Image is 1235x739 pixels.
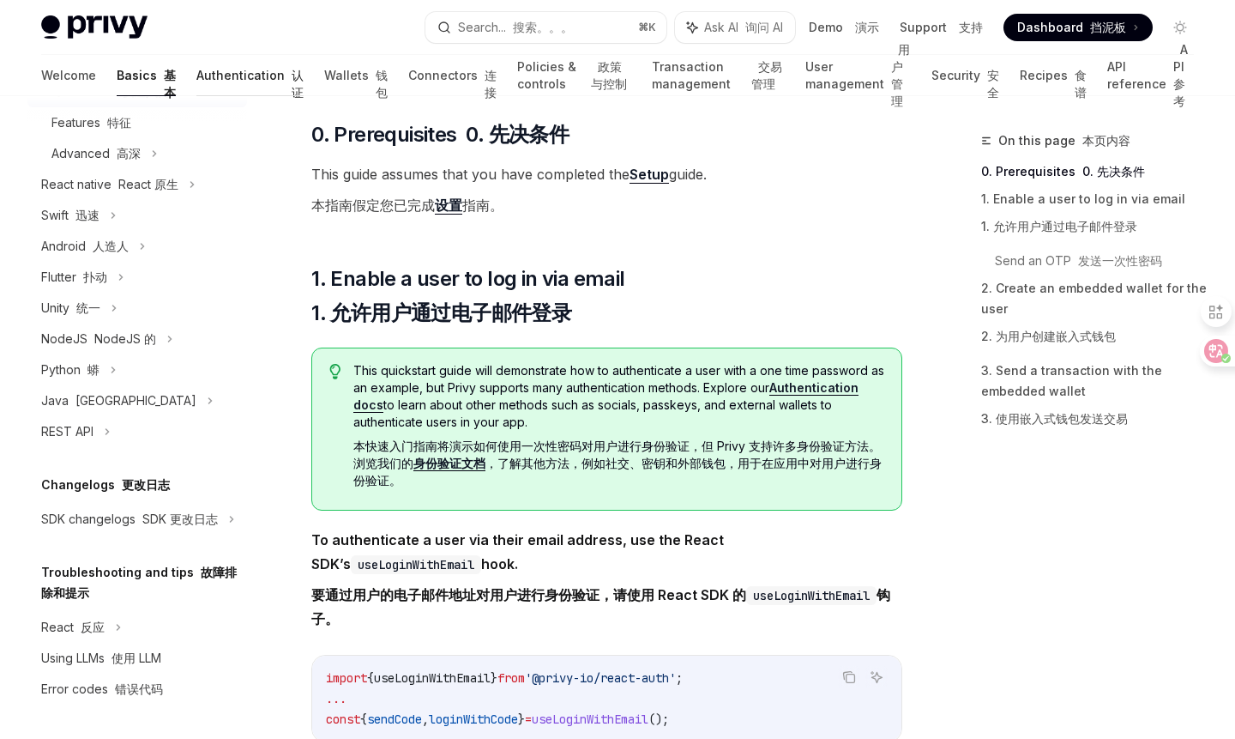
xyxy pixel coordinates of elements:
font: 迅速 [75,208,99,222]
a: 0. Prerequisites 0. 先决条件 [981,158,1208,185]
font: 安全 [987,68,999,100]
div: Java [41,391,196,411]
div: React [41,617,105,638]
font: 错误代码 [115,681,163,696]
a: Transaction management 交易管理 [652,55,785,96]
font: 高深 [117,146,141,161]
img: light logo [41,15,148,39]
span: Ask AI [704,19,783,36]
span: , [422,712,429,727]
font: React 原生 [118,177,178,191]
span: This quickstart guide will demonstrate how to authenticate a user with a one time password as an ... [353,362,884,496]
button: Ask AI [865,666,888,688]
div: Error codes [41,679,163,700]
a: Using LLMs 使用 LLM [27,643,247,674]
a: User management 用户管理 [805,55,911,96]
font: 支持 [959,20,983,34]
span: const [326,712,360,727]
font: 搜索。。。 [513,20,573,34]
span: ; [676,670,683,686]
span: = [525,712,532,727]
font: 连接 [485,68,497,100]
a: API reference API 参考 [1107,55,1194,96]
font: NodeJS 的 [94,331,156,346]
a: 3. Send a transaction with the embedded wallet3. 使用嵌入式钱包发送交易 [981,357,1208,439]
button: Copy the contents from the code block [838,666,860,688]
span: 1. Enable a user to log in via email [311,265,624,334]
a: Welcome [41,55,96,96]
button: Ask AI 询问 AI [675,12,795,43]
font: 反应 [81,620,105,634]
a: 1. Enable a user to log in via email1. 允许用户通过电子邮件登录 [981,185,1208,247]
h5: Changelogs [41,475,170,495]
a: Policies & controls 政策与控制 [517,55,631,96]
div: Python [41,360,99,380]
div: Flutter [41,267,107,288]
svg: Tip [329,364,341,379]
font: API 参考 [1173,42,1188,108]
button: Toggle dark mode [1166,14,1194,41]
font: 本页内容 [1082,133,1130,148]
font: 政策与控制 [591,59,627,91]
span: ⌘ K [638,21,656,34]
a: Support 支持 [900,19,983,36]
font: 询问 AI [745,20,783,34]
a: Basics 基本 [117,55,176,96]
span: from [497,670,525,686]
div: SDK changelogs [41,509,218,530]
a: 设置 [435,197,462,215]
span: { [360,712,367,727]
a: Error codes 错误代码 [27,674,247,705]
font: 0. 先决条件 [1082,164,1145,179]
span: ... [326,691,346,706]
button: Search... 搜索。。。⌘K [425,12,667,43]
a: Security 安全 [931,55,999,96]
div: REST API [41,421,93,442]
span: Dashboard [1017,19,1126,36]
div: NodeJS [41,329,156,349]
span: '@privy-io/react-auth' [525,670,676,686]
span: 0. Prerequisites [311,121,569,148]
font: 1. 允许用户通过电子邮件登录 [311,300,571,325]
span: } [491,670,497,686]
font: 挡泥板 [1090,20,1126,34]
code: useLoginWithEmail [746,586,877,605]
a: 2. Create an embedded wallet for the user2. 为用户创建嵌入式钱包 [981,275,1208,357]
span: On this page [998,130,1130,151]
div: Using LLMs [41,648,161,669]
span: useLoginWithEmail [532,712,648,727]
font: 0. 先决条件 [466,122,569,147]
font: 基本 [164,68,176,100]
span: } [518,712,525,727]
span: { [367,670,374,686]
div: Unity [41,298,100,318]
font: 交易管理 [751,59,782,91]
span: import [326,670,367,686]
span: useLoginWithEmail [374,670,491,686]
a: Recipes 食谱 [1020,55,1087,96]
font: [GEOGRAPHIC_DATA] [75,393,196,408]
div: React native [41,174,178,195]
font: 本快速入门指南将演示如何使用一次性密码对用户进行身份验证，但 Privy 支持许多身份验证方法。浏览我们的 ，了解其他方法，例如社交、密钥和外部钱包，用于在应用中对用户进行身份验证。 [353,439,882,488]
span: sendCode [367,712,422,727]
a: Wallets 钱包 [324,55,388,96]
font: 扑动 [83,270,107,284]
code: useLoginWithEmail [351,555,481,574]
a: Send an OTP 发送一次性密码 [995,247,1208,275]
strong: To authenticate a user via their email address, use the React SDK’s hook. [311,531,902,627]
font: 本指南假定您已完成 指南。 [311,197,503,215]
font: 3. 使用嵌入式钱包发送交易 [981,411,1128,426]
a: 身份验证文档 [413,456,485,471]
div: Android [41,236,129,257]
div: Advanced [51,143,141,164]
font: 演示 [855,20,879,34]
span: (); [648,712,669,727]
a: Demo 演示 [809,19,879,36]
a: Setup [630,166,669,184]
font: 使用 LLM [111,651,161,665]
font: 用户管理 [891,42,910,108]
span: loginWithCode [429,712,518,727]
font: 2. 为用户创建嵌入式钱包 [981,329,1116,343]
font: 蟒 [87,362,99,377]
div: Swift [41,205,99,226]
